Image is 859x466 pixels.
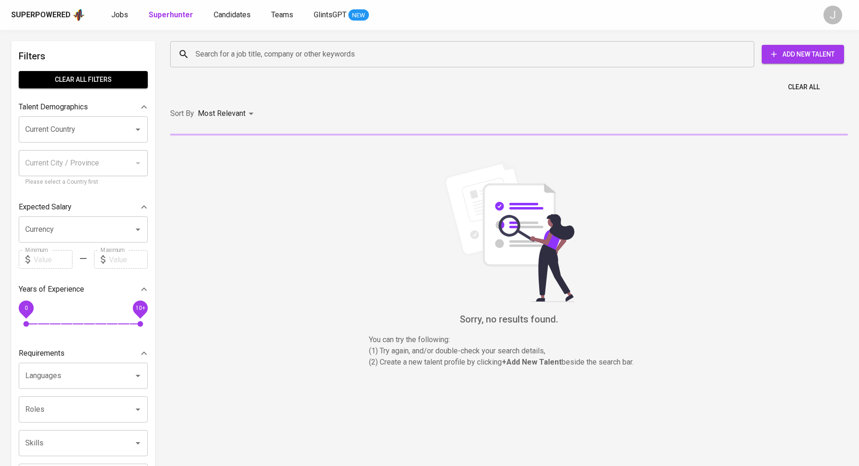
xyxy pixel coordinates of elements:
p: Expected Salary [19,201,72,213]
p: (1) Try again, and/or double-check your search details, [369,345,650,357]
div: Talent Demographics [19,98,148,116]
button: Open [131,437,144,450]
button: Clear All [784,79,823,96]
span: Teams [271,10,293,19]
span: 0 [24,305,28,311]
a: Jobs [111,9,130,21]
div: J [823,6,842,24]
input: Value [109,250,148,269]
h6: Filters [19,49,148,64]
a: Teams [271,9,295,21]
b: Superhunter [149,10,193,19]
button: Open [131,403,144,416]
div: Requirements [19,344,148,363]
p: You can try the following : [369,334,650,345]
p: (2) Create a new talent profile by clicking beside the search bar. [369,357,650,368]
div: Superpowered [11,10,71,21]
a: Candidates [214,9,253,21]
button: Open [131,223,144,236]
p: Years of Experience [19,284,84,295]
button: Clear All filters [19,71,148,88]
a: Superhunter [149,9,195,21]
p: Most Relevant [198,108,245,119]
input: Value [34,250,72,269]
span: NEW [348,11,369,20]
p: Talent Demographics [19,101,88,113]
span: Clear All filters [26,74,140,86]
p: Requirements [19,348,65,359]
b: + Add New Talent [502,358,562,366]
span: 10+ [135,305,145,311]
img: app logo [72,8,85,22]
a: GlintsGPT NEW [314,9,369,21]
span: Add New Talent [769,49,837,60]
button: Open [131,369,144,382]
button: Open [131,123,144,136]
span: GlintsGPT [314,10,346,19]
div: Expected Salary [19,198,148,216]
a: Superpoweredapp logo [11,8,85,22]
span: Jobs [111,10,128,19]
div: Years of Experience [19,280,148,299]
span: Clear All [788,81,820,93]
div: Most Relevant [198,105,257,122]
img: file_searching.svg [439,162,579,302]
p: Please select a Country first [25,178,141,187]
button: Add New Talent [762,45,844,64]
p: Sort By [170,108,194,119]
h6: Sorry, no results found. [170,312,848,327]
span: Candidates [214,10,251,19]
